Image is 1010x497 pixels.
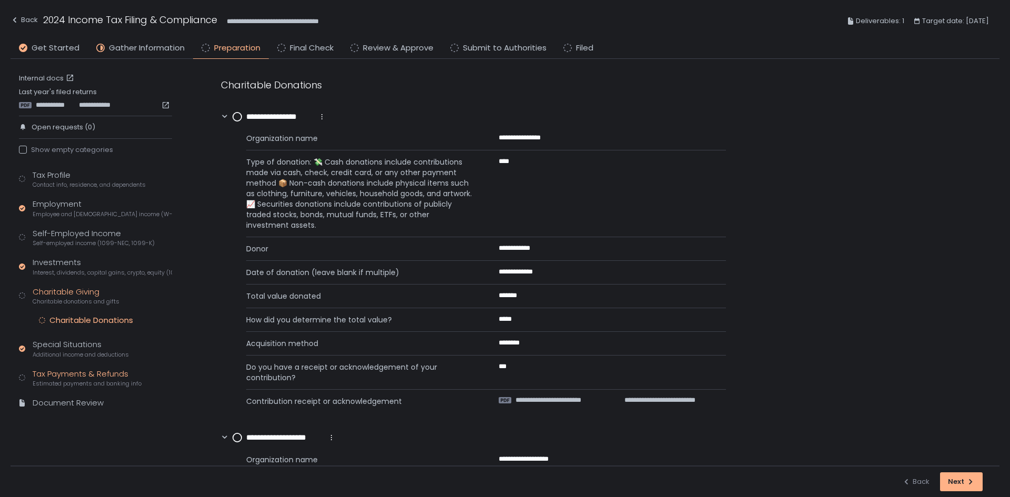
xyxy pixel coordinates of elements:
[33,181,146,189] span: Contact info, residence, and dependents
[290,42,334,54] span: Final Check
[902,472,930,491] button: Back
[856,15,904,27] span: Deliverables: 1
[33,397,104,409] div: Document Review
[33,368,142,388] div: Tax Payments & Refunds
[246,244,473,254] span: Donor
[33,257,172,277] div: Investments
[109,42,185,54] span: Gather Information
[576,42,593,54] span: Filed
[221,78,726,92] div: Charitable Donations
[33,351,129,359] span: Additional income and deductions
[902,477,930,486] div: Back
[246,267,473,278] span: Date of donation (leave blank if multiple)
[11,14,38,26] div: Back
[463,42,547,54] span: Submit to Authorities
[33,210,172,218] span: Employee and [DEMOGRAPHIC_DATA] income (W-2s)
[922,15,989,27] span: Target date: [DATE]
[246,362,473,383] span: Do you have a receipt or acknowledgement of your contribution?
[214,42,260,54] span: Preparation
[246,315,473,325] span: How did you determine the total value?
[19,74,76,83] a: Internal docs
[19,87,172,109] div: Last year's filed returns
[32,123,95,132] span: Open requests (0)
[43,13,217,27] h1: 2024 Income Tax Filing & Compliance
[33,169,146,189] div: Tax Profile
[33,198,172,218] div: Employment
[33,298,119,306] span: Charitable donations and gifts
[246,157,473,230] span: Type of donation: 💸 Cash donations include contributions made via cash, check, credit card, or an...
[33,380,142,388] span: Estimated payments and banking info
[33,286,119,306] div: Charitable Giving
[33,239,155,247] span: Self-employed income (1099-NEC, 1099-K)
[363,42,433,54] span: Review & Approve
[11,13,38,30] button: Back
[246,291,473,301] span: Total value donated
[246,454,473,465] span: Organization name
[940,472,983,491] button: Next
[246,133,473,144] span: Organization name
[33,339,129,359] div: Special Situations
[33,269,172,277] span: Interest, dividends, capital gains, crypto, equity (1099s, K-1s)
[246,396,473,407] span: Contribution receipt or acknowledgement
[246,338,473,349] span: Acquisition method
[49,315,133,326] div: Charitable Donations
[32,42,79,54] span: Get Started
[33,228,155,248] div: Self-Employed Income
[948,477,975,486] div: Next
